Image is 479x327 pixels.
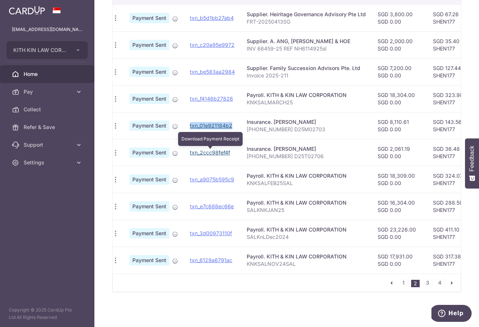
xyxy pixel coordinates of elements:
[190,42,235,48] a: txn_c20a95e9972
[247,45,366,52] p: INV 66459-25 REF NH6114925sl
[427,85,475,112] td: SGD 323.98 SHEN177
[469,146,475,171] span: Feedback
[247,180,366,187] p: KNKSALFEB25SAL
[247,18,366,25] p: FRT-20250413SG
[9,6,45,15] img: CardUp
[247,260,366,268] p: KNKSALNOV24SAL
[190,257,232,263] a: txn_6129a6791ac
[247,153,366,160] p: [PHONE_NUMBER] D25T02706
[129,255,169,265] span: Payment Sent
[423,278,432,287] a: 3
[24,70,72,78] span: Home
[129,94,169,104] span: Payment Sent
[427,247,475,274] td: SGD 317.38 SHEN177
[399,278,408,287] a: 1
[427,139,475,166] td: SGD 36.48 SHEN177
[190,15,234,21] a: txn_b5d1bb27ab4
[372,247,427,274] td: SGD 17,931.00 SGD 0.00
[129,201,169,212] span: Payment Sent
[427,220,475,247] td: SGD 411.10 SHEN177
[372,166,427,193] td: SGD 18,309.00 SGD 0.00
[129,40,169,50] span: Payment Sent
[13,46,68,54] span: KITH KIN LAW CORPORATION
[129,121,169,131] span: Payment Sent
[247,91,366,99] div: Payroll. KITH & KIN LAW CORPORATION
[24,88,72,95] span: Pay
[431,305,472,323] iframe: Opens a widget where you can find more information
[427,166,475,193] td: SGD 324.07 SHEN177
[372,31,427,58] td: SGD 2,000.00 SGD 0.00
[247,226,366,233] div: Payroll. KITH & KIN LAW CORPORATION
[372,58,427,85] td: SGD 7,200.00 SGD 0.00
[190,95,233,102] a: txn_f4146b27826
[129,147,169,158] span: Payment Sent
[247,11,366,18] div: Supplier. Heiritage Governance Advisory Pte Ltd
[427,4,475,31] td: SGD 67.26 SHEN177
[247,233,366,241] p: SALKnLDec2024
[411,280,420,287] li: 2
[247,206,366,214] p: SALKNKJAN25
[178,132,243,146] div: Download Payment Receipt
[24,159,72,166] span: Settings
[247,199,366,206] div: Payroll. KITH & KIN LAW CORPORATION
[190,69,235,75] a: txn_be583aa2984
[247,126,366,133] p: [PHONE_NUMBER] D25M02703
[247,172,366,180] div: Payroll. KITH & KIN LAW CORPORATION
[247,99,366,106] p: KNKSALMARCH25
[372,85,427,112] td: SGD 18,304.00 SGD 0.00
[387,274,461,292] nav: pager
[247,38,366,45] div: Supplier. A. ANG, [PERSON_NAME] & HOE
[190,203,234,209] a: txn_e7c688ec66e
[465,138,479,188] button: Feedback - Show survey
[190,122,232,129] a: txn_01e921184b2
[12,26,83,33] p: [EMAIL_ADDRESS][DOMAIN_NAME]
[129,13,169,23] span: Payment Sent
[247,72,366,79] p: Invoice 2025-211
[129,228,169,239] span: Payment Sent
[7,41,88,59] button: KITH KIN LAW CORPORATION
[372,112,427,139] td: SGD 8,110.61 SGD 0.00
[247,65,366,72] div: Supplier. Family Succession Advisors Pte. Ltd
[372,220,427,247] td: SGD 23,226.00 SGD 0.00
[247,145,366,153] div: Insurance. [PERSON_NAME]
[372,139,427,166] td: SGD 2,061.19 SGD 0.00
[24,106,72,113] span: Collect
[24,141,72,149] span: Support
[129,67,169,77] span: Payment Sent
[427,31,475,58] td: SGD 35.40 SHEN177
[24,124,72,131] span: Refer & Save
[129,174,169,185] span: Payment Sent
[435,278,444,287] a: 4
[247,118,366,126] div: Insurance. [PERSON_NAME]
[190,149,230,156] a: txn_2ccc98fef4f
[372,193,427,220] td: SGD 16,304.00 SGD 0.00
[427,112,475,139] td: SGD 143.56 SHEN177
[247,253,366,260] div: Payroll. KITH & KIN LAW CORPORATION
[427,58,475,85] td: SGD 127.44 SHEN177
[372,4,427,31] td: SGD 3,800.00 SGD 0.00
[190,176,234,182] a: txn_a9075b595c9
[427,193,475,220] td: SGD 288.58 SHEN177
[190,230,232,236] a: txn_3d00973110f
